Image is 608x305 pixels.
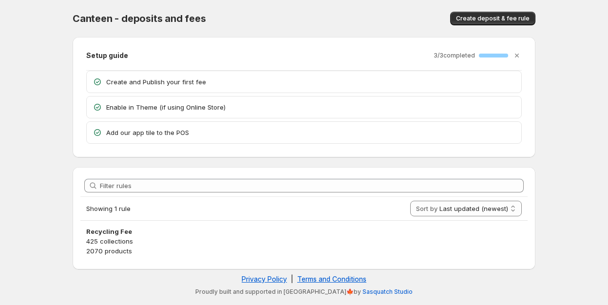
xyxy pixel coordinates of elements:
a: Terms and Conditions [297,275,366,283]
span: Create deposit & fee rule [456,15,530,22]
p: 2070 products [86,246,522,256]
p: Add our app tile to the POS [106,128,515,137]
span: Canteen - deposits and fees [73,13,206,24]
p: 3 / 3 completed [434,52,475,59]
h3: Recycling Fee [86,227,522,236]
p: Proudly built and supported in [GEOGRAPHIC_DATA]🍁by [77,288,531,296]
a: Sasquatch Studio [362,288,413,295]
p: 425 collections [86,236,522,246]
span: Showing 1 rule [86,205,131,212]
a: Privacy Policy [242,275,287,283]
span: | [291,275,293,283]
button: Create deposit & fee rule [450,12,535,25]
button: Dismiss setup guide [510,49,524,62]
p: Create and Publish your first fee [106,77,515,87]
input: Filter rules [100,179,524,192]
p: Enable in Theme (if using Online Store) [106,102,515,112]
h2: Setup guide [86,51,128,60]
